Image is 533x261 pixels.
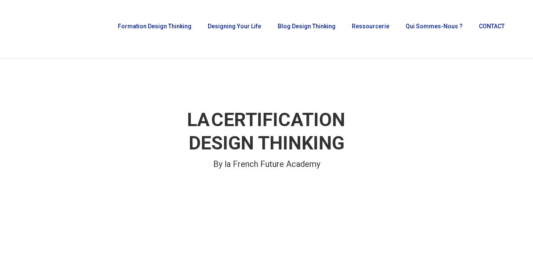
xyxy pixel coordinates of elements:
span: Qui sommes-nous ? [406,23,463,30]
a: Ressourcerie [348,23,393,35]
img: French Future Academy [12,12,100,46]
span: CONTACT [479,23,505,30]
a: Designing Your Life [204,23,265,35]
a: CONTACT [475,23,509,35]
p: By la French Future Academy [77,157,457,171]
span: Ressourcerie [352,23,389,30]
strong: LA DESIGN THINKING [187,109,346,154]
span: Designing Your Life [208,23,261,30]
a: Qui sommes-nous ? [401,23,466,35]
a: Blog Design Thinking [274,23,339,35]
a: Formation Design Thinking [114,23,195,35]
span: Blog Design Thinking [278,23,336,30]
span: Formation Design Thinking [118,23,192,30]
em: CERTIFICATION [210,109,346,131]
